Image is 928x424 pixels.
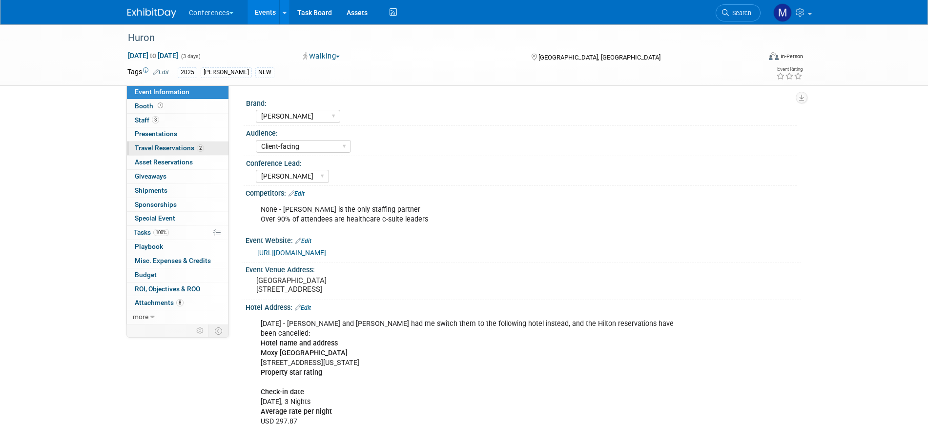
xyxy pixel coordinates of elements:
span: 100% [153,229,169,236]
div: Event Format [703,51,804,65]
a: Presentations [127,127,228,141]
span: Sponsorships [135,201,177,208]
span: Tasks [134,228,169,236]
span: 8 [176,299,184,306]
span: Misc. Expenses & Credits [135,257,211,264]
img: Marygrace LeGros [773,3,792,22]
span: Staff [135,116,159,124]
a: Travel Reservations2 [127,141,228,155]
div: Brand: [246,96,797,108]
a: Search [716,4,761,21]
a: Edit [153,69,169,76]
b: Property star rating [261,368,322,377]
div: 2025 [178,67,197,78]
td: Tags [127,67,169,78]
a: Giveaways [127,170,228,183]
b: Average rate per night [261,407,332,416]
div: [PERSON_NAME] [201,67,252,78]
div: In-Person [780,53,803,60]
b: Hotel name and address [261,339,338,347]
a: Attachments8 [127,296,228,310]
a: Event Information [127,85,228,99]
span: Playbook [135,242,163,250]
pre: [GEOGRAPHIC_DATA] [STREET_ADDRESS] [256,276,466,294]
a: Edit [295,304,311,311]
div: Audience: [246,126,797,138]
td: Personalize Event Tab Strip [192,324,209,337]
a: Misc. Expenses & Credits [127,254,228,268]
div: Event Rating [776,67,803,72]
span: Budget [135,271,157,279]
a: Budget [127,268,228,282]
span: Attachments [135,299,184,306]
b: Check-in date [261,388,304,396]
a: Tasks100% [127,226,228,240]
span: Search [729,9,751,17]
span: Travel Reservations [135,144,204,152]
a: Shipments [127,184,228,198]
div: Hotel Address: [246,300,801,313]
span: Special Event [135,214,175,222]
span: 2 [197,144,204,152]
span: to [148,52,158,60]
span: Booth [135,102,165,110]
button: Walking [300,51,344,61]
a: Special Event [127,212,228,225]
a: Staff3 [127,114,228,127]
a: Playbook [127,240,228,254]
td: Toggle Event Tabs [208,324,228,337]
div: Huron [124,29,746,47]
a: Asset Reservations [127,156,228,169]
a: Edit [295,238,311,244]
span: Event Information [135,88,189,96]
img: Format-Inperson.png [769,52,779,60]
div: Event Venue Address: [246,262,801,275]
a: Booth [127,100,228,113]
div: Event Website: [246,233,801,246]
span: Presentations [135,130,177,138]
span: Asset Reservations [135,158,193,166]
a: ROI, Objectives & ROO [127,283,228,296]
div: Conference Lead: [246,156,797,168]
a: Sponsorships [127,198,228,212]
div: None - [PERSON_NAME] is the only staffing partner Over 90% of attendees are healthcare c-suite le... [254,200,694,229]
div: NEW [255,67,274,78]
div: Competitors: [246,186,801,199]
a: [URL][DOMAIN_NAME] [257,249,326,257]
a: more [127,310,228,324]
span: Giveaways [135,172,166,180]
span: [DATE] [DATE] [127,51,179,60]
a: Edit [289,190,305,197]
span: [GEOGRAPHIC_DATA], [GEOGRAPHIC_DATA] [538,54,660,61]
span: 3 [152,116,159,123]
img: ExhibitDay [127,8,176,18]
span: Booth not reserved yet [156,102,165,109]
span: ROI, Objectives & ROO [135,285,200,293]
span: more [133,313,148,321]
span: (3 days) [180,53,201,60]
b: Moxy [GEOGRAPHIC_DATA] [261,349,348,357]
span: Shipments [135,186,167,194]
